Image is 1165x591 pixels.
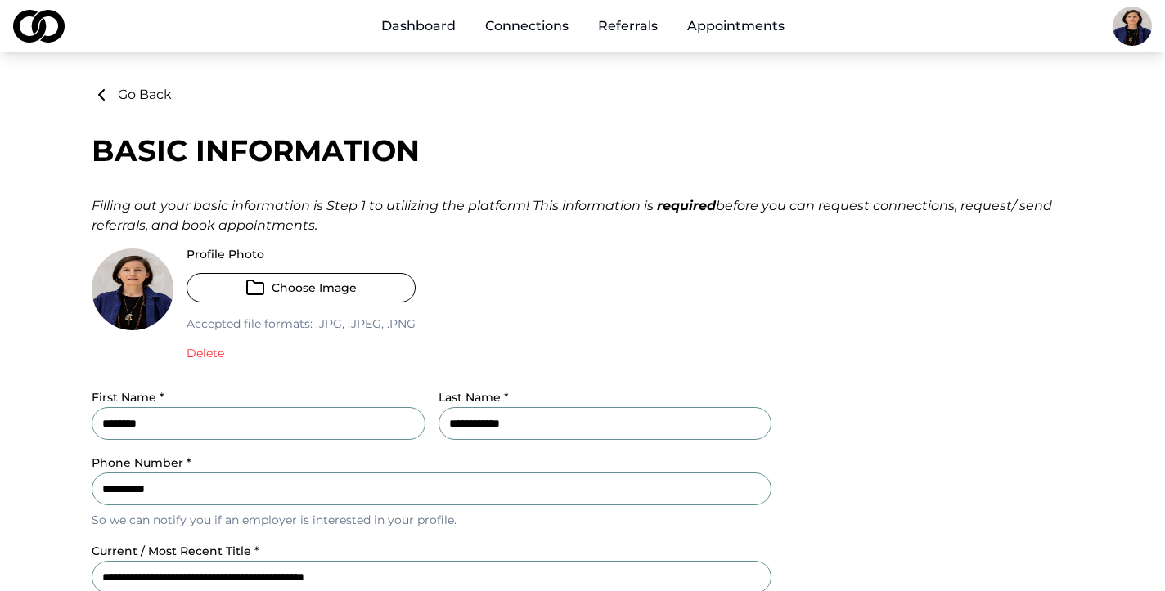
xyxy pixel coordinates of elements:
[92,455,191,470] label: Phone Number *
[313,316,416,331] span: .jpg, .jpeg, .png
[13,10,65,43] img: logo
[187,316,416,332] p: Accepted file formats:
[187,345,224,361] button: Delete
[92,512,771,528] p: So we can notify you if an employer is interested in your profile.
[92,196,1073,235] div: Filling out your basic information is Step 1 to utilizing the platform! This information is befor...
[585,10,671,43] a: Referrals
[187,273,416,302] button: Choose Image
[657,198,716,213] strong: required
[1113,7,1152,46] img: fa2ea889-f53c-4b70-8690-909d1d3c6a2f-CAROBLUEJACKETDECK-profile_picture.jpg
[92,85,172,105] button: Go Back
[368,10,469,43] a: Dashboard
[187,248,416,260] label: Profile Photo
[92,544,259,558] label: current / most recent title *
[674,10,798,43] a: Appointments
[92,248,173,330] img: fa2ea889-f53c-4b70-8690-909d1d3c6a2f-CAROBLUEJACKETDECK-profile_picture.jpg
[472,10,582,43] a: Connections
[92,390,164,405] label: First Name *
[368,10,798,43] nav: Main
[92,134,1073,167] div: Basic Information
[439,390,509,405] label: Last Name *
